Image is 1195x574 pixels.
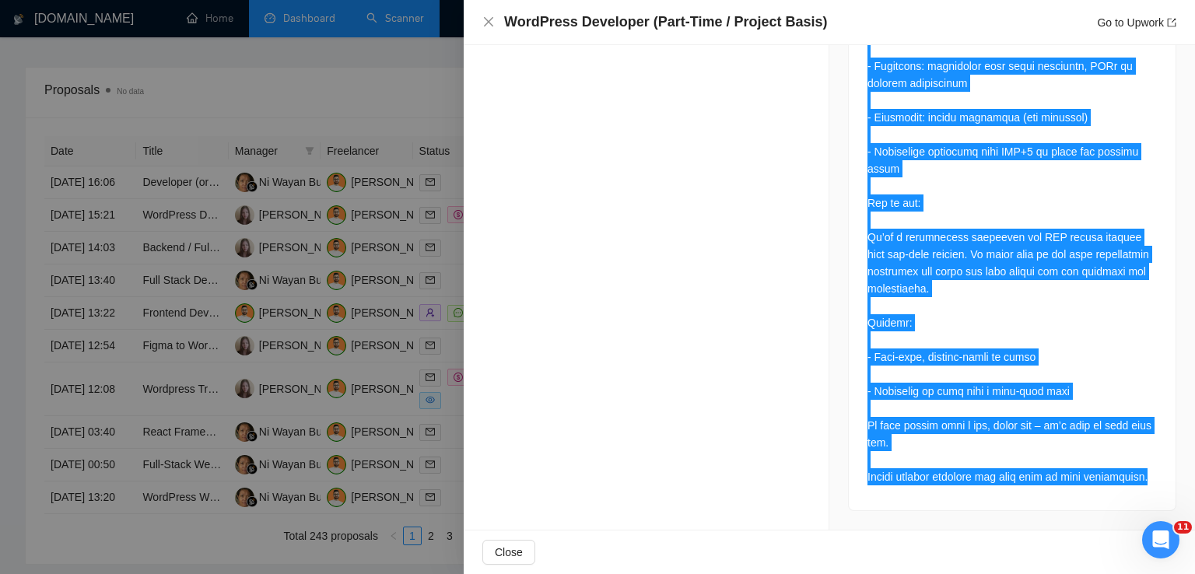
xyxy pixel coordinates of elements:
[1142,521,1179,558] iframe: Intercom live chat
[482,16,495,28] span: close
[495,544,523,561] span: Close
[504,12,828,32] h4: WordPress Developer (Part-Time / Project Basis)
[482,540,535,565] button: Close
[1167,18,1176,27] span: export
[1174,521,1192,534] span: 11
[482,16,495,29] button: Close
[1097,16,1176,29] a: Go to Upworkexport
